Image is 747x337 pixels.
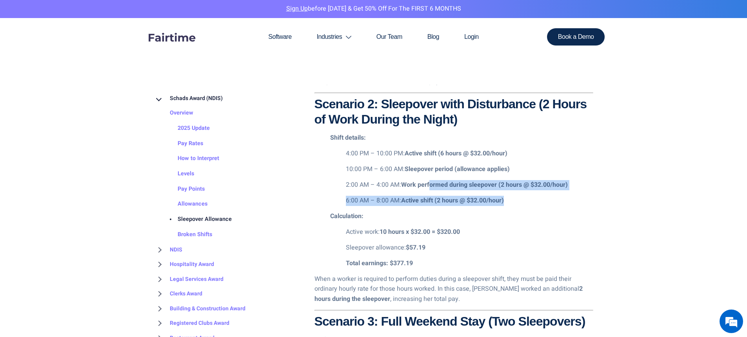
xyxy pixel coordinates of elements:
[330,133,366,142] strong: Shift details:
[405,149,507,158] strong: Active shift (6 hours @ $32.00/hour)
[154,106,193,121] a: Overview
[41,44,132,54] div: Chat with us now
[380,227,460,237] strong: 10 hours x $32.00 = $320.00
[162,212,232,228] a: Sleepover Allowance
[314,274,593,304] p: When a worker is required to perform duties during a sleepover shift, they must be paid their ord...
[154,272,224,287] a: Legal Services Award
[547,28,605,46] a: Book a Demo
[346,243,593,253] p: Sleepover allowance:
[314,314,585,328] strong: Scenario 3: Full Weekend Stay (Two Sleepovers)
[154,242,182,257] a: NDIS
[162,227,212,242] a: Broken Shifts
[256,18,304,56] a: Software
[286,4,308,13] a: Sign Up
[45,99,108,178] span: We're online!
[452,18,491,56] a: Login
[346,196,593,206] p: 6:00 AM – 8:00 AM:
[346,149,593,159] p: 4:00 PM – 10:00 PM:
[405,164,510,174] strong: Sleepover period (allowance applies)
[415,18,452,56] a: Blog
[314,97,587,126] strong: Scenario 2: Sleepover with Disturbance (2 Hours of Work During the Night)
[558,34,594,40] span: Book a Demo
[154,286,202,301] a: Clerks Award
[162,197,207,212] a: Allowances
[4,214,149,242] textarea: Type your message and hit 'Enter'
[154,301,245,316] a: Building & Construction Award
[346,164,593,175] p: 10:00 PM – 6:00 AM:
[346,259,413,268] strong: Total earnings: $377.19
[162,121,210,136] a: 2025 Update
[330,211,364,221] strong: Calculation:
[154,91,223,106] a: Schads Award (NDIS)
[129,4,147,23] div: Minimize live chat window
[346,227,593,237] p: Active work:
[154,316,229,331] a: Registered Clubs Award
[6,4,741,14] p: before [DATE] & Get 50% Off for the FIRST 6 MONTHS
[406,243,425,252] strong: $57.19
[401,180,568,189] strong: Work performed during sleepover (2 hours @ $32.00/hour)
[162,182,205,197] a: Pay Points
[401,196,504,205] strong: Active shift (2 hours @ $32.00/hour)
[346,180,593,190] p: 2:00 AM – 4:00 AM:
[304,18,364,56] a: Industries
[364,18,415,56] a: Our Team
[314,284,583,304] strong: 2 hours during the sleepover
[162,136,203,151] a: Pay Rates
[162,166,194,182] a: Levels
[162,151,219,167] a: How to Interpret
[154,257,214,272] a: Hospitality Award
